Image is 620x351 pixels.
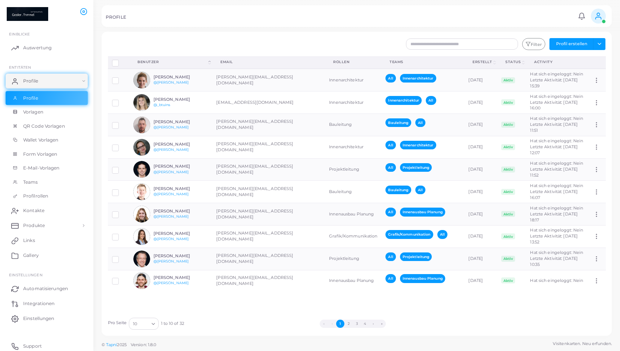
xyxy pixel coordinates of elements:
[400,252,432,261] span: Projektleitung
[108,320,127,326] label: Pro Seite
[154,80,189,84] a: @[PERSON_NAME]
[154,281,189,285] a: @[PERSON_NAME]
[212,114,325,136] td: [PERSON_NAME][EMAIL_ADDRESS][DOMAIN_NAME]
[530,116,583,121] span: Hat sich eingeloggt: Nein
[106,342,117,347] a: Tapni
[133,272,150,289] img: avatar
[385,118,411,127] span: Bauleitung
[325,91,381,114] td: Innenarchitektur
[530,161,583,166] span: Hat sich eingeloggt: Nein
[212,69,325,91] td: [PERSON_NAME][EMAIL_ADDRESS][DOMAIN_NAME]
[385,186,411,194] span: Bauleitung
[353,320,361,328] button: Go to page 3
[23,179,38,186] span: Teams
[133,228,150,245] img: avatar
[133,161,150,178] img: avatar
[6,248,88,263] a: Gallery
[212,136,325,158] td: [PERSON_NAME][EMAIL_ADDRESS][DOMAIN_NAME]
[415,118,425,127] span: All
[472,59,492,65] div: Erstellt
[325,69,381,91] td: Innenarchitektur
[6,203,88,218] a: Kontakte
[464,158,497,181] td: [DATE]
[505,59,521,65] div: Status
[154,170,189,174] a: @[PERSON_NAME]
[553,341,612,347] span: Visitenkarten. Neu erfunden.
[23,237,35,244] span: Links
[23,123,65,130] span: QR Code Vorlagen
[464,114,497,136] td: [DATE]
[325,114,381,136] td: Bauleitung
[464,270,497,291] td: [DATE]
[6,105,88,119] a: Vorlagen
[530,205,583,211] span: Hat sich eingeloggt: Nein
[6,311,88,326] a: Einstellungen
[23,252,39,259] span: Gallery
[154,186,208,191] h6: [PERSON_NAME]
[385,74,396,83] span: All
[530,144,578,155] span: Letzte Aktivität: [DATE] 12:07
[501,77,515,83] span: Aktiv
[129,318,159,330] div: Search for option
[325,158,381,181] td: Projektleitung
[154,97,208,102] h6: [PERSON_NAME]
[9,32,30,36] span: EINBLICKE
[385,230,433,239] span: Grafik/Kommunikation
[212,248,325,270] td: [PERSON_NAME][EMAIL_ADDRESS][DOMAIN_NAME]
[464,91,497,114] td: [DATE]
[530,100,578,111] span: Letzte Aktivität: [DATE] 16:00
[133,94,150,111] img: avatar
[23,343,42,350] span: Support
[530,77,578,88] span: Letzte Aktivität: [DATE] 15:39
[117,342,126,348] span: 2025
[212,91,325,114] td: [EMAIL_ADDRESS][DOMAIN_NAME]
[385,163,396,172] span: All
[23,165,60,171] span: E-Mail-Vorlagen
[501,189,515,195] span: Aktiv
[530,278,583,283] span: Hat sich eingeloggt: Nein
[530,233,578,245] span: Letzte Aktivität: [DATE] 13:52
[212,181,325,203] td: [PERSON_NAME][EMAIL_ADDRESS][DOMAIN_NAME]
[7,7,48,21] a: logo
[154,142,208,147] h6: [PERSON_NAME]
[154,119,208,124] h6: [PERSON_NAME]
[530,138,583,143] span: Hat sich eingeloggt: Nein
[333,59,373,65] div: Rollen
[137,59,207,65] div: Benutzer
[501,233,515,239] span: Aktiv
[6,189,88,203] a: Profilrollen
[161,321,184,327] span: 1 to 10 of 32
[501,277,515,283] span: Aktiv
[154,237,189,241] a: @[PERSON_NAME]
[530,211,578,223] span: Letzte Aktivität: [DATE] 18:17
[6,40,88,55] a: Auswertung
[133,72,150,88] img: avatar
[6,161,88,175] a: E-Mail-Vorlagen
[212,158,325,181] td: [PERSON_NAME][EMAIL_ADDRESS][DOMAIN_NAME]
[549,38,593,50] button: Profil erstellen
[106,15,126,20] h5: PROFILE
[23,44,52,51] span: Auswertung
[23,137,59,143] span: Wallet Vorlagen
[400,274,445,283] span: Innenausbau Planung
[385,96,422,105] span: Innenarchitektur
[530,122,578,133] span: Letzte Aktivität: [DATE] 11:51
[154,75,208,80] h6: [PERSON_NAME]
[400,74,436,83] span: Innenarchitektur
[415,186,425,194] span: All
[220,59,317,65] div: Email
[9,65,31,69] span: ENTITÄTEN
[154,209,208,214] h6: [PERSON_NAME]
[325,181,381,203] td: Bauleitung
[400,163,432,172] span: Projektleitung
[154,254,208,258] h6: [PERSON_NAME]
[138,320,149,328] input: Search for option
[133,251,150,267] img: avatar
[501,122,515,128] span: Aktiv
[530,167,578,178] span: Letzte Aktivität: [DATE] 11:52
[6,133,88,147] a: Wallet Vorlagen
[154,164,208,169] h6: [PERSON_NAME]
[133,206,150,223] img: avatar
[133,320,137,328] span: 10
[390,59,456,65] div: Teams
